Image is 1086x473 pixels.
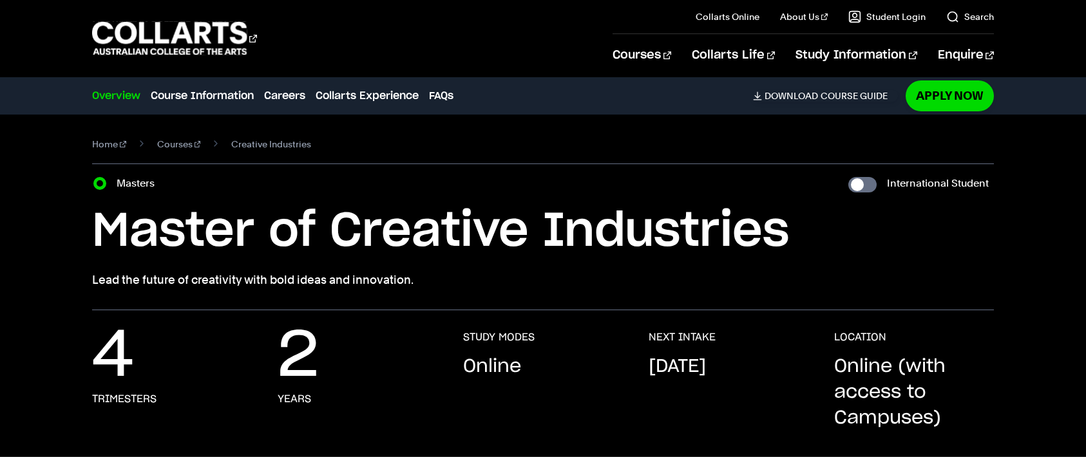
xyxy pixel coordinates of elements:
div: Go to homepage [92,20,257,57]
p: 2 [278,331,319,382]
h3: NEXT INTAKE [649,331,716,344]
h3: Years [278,393,311,405]
p: Online [463,354,521,380]
a: FAQs [429,88,453,104]
a: Courses [613,34,671,77]
h3: STUDY MODES [463,331,535,344]
h3: LOCATION [834,331,886,344]
a: Courses [157,135,201,153]
a: Collarts Online [696,10,759,23]
a: Study Information [795,34,917,77]
a: Enquire [938,34,994,77]
label: International Student [887,174,989,192]
a: DownloadCourse Guide [753,90,898,102]
a: Course Information [151,88,254,104]
a: Collarts Experience [316,88,419,104]
a: Collarts Life [692,34,775,77]
a: Overview [92,88,140,104]
a: Home [92,135,126,153]
a: Apply Now [906,80,994,111]
p: 4 [92,331,134,382]
a: Search [946,10,994,23]
p: Lead the future of creativity with bold ideas and innovation. [92,271,993,289]
h3: Trimesters [92,393,157,405]
p: Online (with access to Campuses) [834,354,994,431]
p: [DATE] [649,354,706,380]
a: About Us [780,10,828,23]
span: Creative Industries [231,135,311,153]
h1: Master of Creative Industries [92,203,993,261]
label: Masters [117,174,162,192]
a: Careers [264,88,305,104]
a: Student Login [848,10,926,23]
span: Download [765,90,818,102]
